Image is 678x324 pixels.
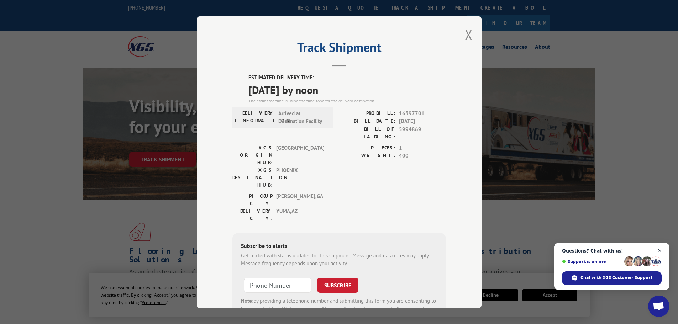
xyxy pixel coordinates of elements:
label: WEIGHT: [339,152,395,160]
div: The estimated time is using the time zone for the delivery destination. [248,97,446,104]
a: Open chat [648,296,669,317]
span: [DATE] by noon [248,81,446,97]
span: [DATE] [399,117,446,126]
button: Close modal [465,25,473,44]
span: 16397701 [399,109,446,117]
span: Arrived at Destination Facility [278,109,326,125]
span: 5994869 [399,125,446,140]
div: Get texted with status updates for this shipment. Message and data rates may apply. Message frequ... [241,251,437,267]
h2: Track Shipment [232,42,446,56]
div: by providing a telephone number and submitting this form you are consenting to be contacted by SM... [241,297,437,321]
span: PHOENIX [276,166,324,188]
div: Subscribe to alerts [241,241,437,251]
span: Support is online [562,259,622,264]
span: Chat with XGS Customer Support [562,271,662,285]
label: ESTIMATED DELIVERY TIME: [248,74,446,82]
label: DELIVERY INFORMATION: [235,109,275,125]
span: Questions? Chat with us! [562,248,662,254]
button: SUBSCRIBE [317,277,358,292]
span: 400 [399,152,446,160]
span: [GEOGRAPHIC_DATA] [276,144,324,166]
label: PICKUP CITY: [232,192,273,207]
span: YUMA , AZ [276,207,324,222]
strong: Note: [241,297,253,304]
span: [PERSON_NAME] , GA [276,192,324,207]
label: XGS DESTINATION HUB: [232,166,273,188]
label: BILL OF LADING: [339,125,395,140]
label: PROBILL: [339,109,395,117]
label: PIECES: [339,144,395,152]
span: 1 [399,144,446,152]
span: Chat with XGS Customer Support [580,275,652,281]
label: BILL DATE: [339,117,395,126]
label: XGS ORIGIN HUB: [232,144,273,166]
label: DELIVERY CITY: [232,207,273,222]
input: Phone Number [244,277,311,292]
